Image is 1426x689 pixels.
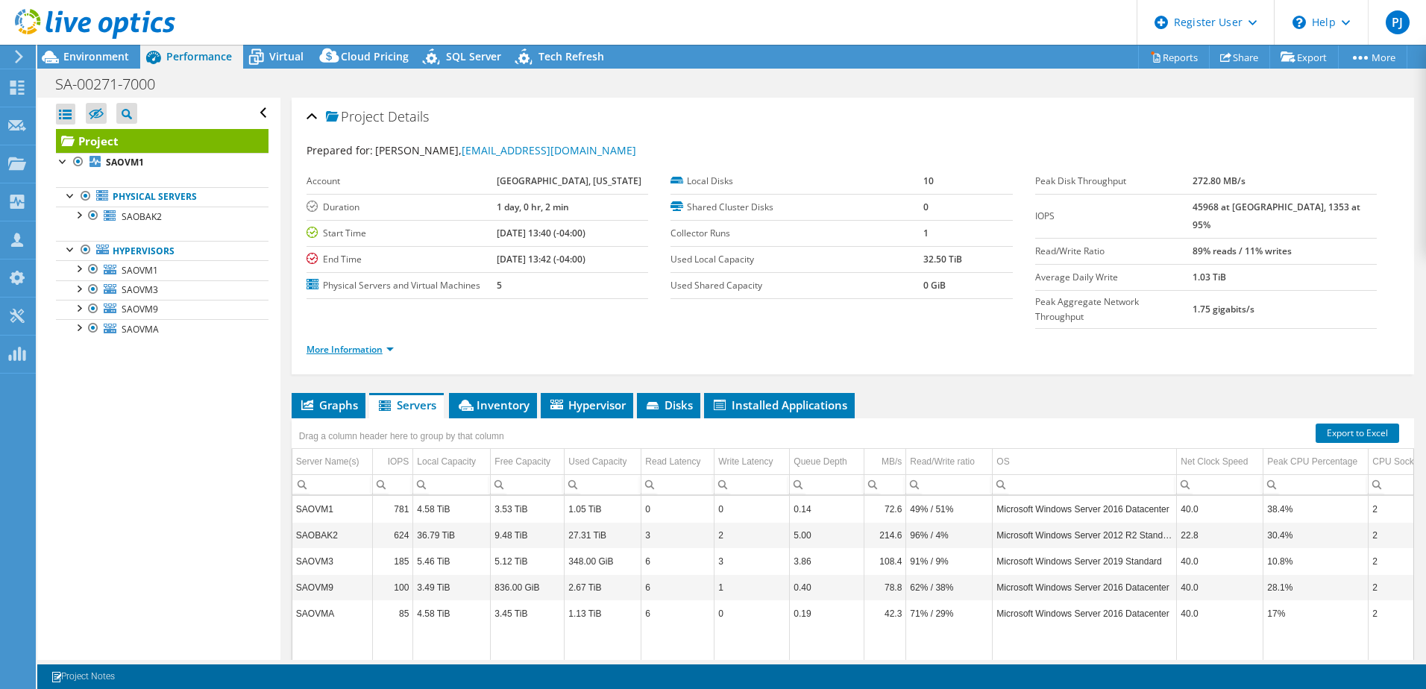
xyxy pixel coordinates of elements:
span: Environment [63,49,129,63]
td: Column Used Capacity, Value 2.67 TiB [565,574,641,600]
td: Column Write Latency, Value 1 [714,574,790,600]
a: Project [56,129,268,153]
div: OS [996,453,1009,471]
td: Column Write Latency, Value 3 [714,548,790,574]
td: Local Capacity Column [413,449,491,475]
td: Column Queue Depth, Value 5.00 [790,522,864,548]
td: MB/s Column [864,449,906,475]
td: Column OS, Value Microsoft Windows Server 2016 Datacenter [993,600,1177,626]
b: 89% reads / 11% writes [1193,245,1292,257]
td: Column Local Capacity, Value 4.58 TiB [413,496,491,522]
td: Column Read Latency, Filter cell [641,474,714,494]
td: Column Used Capacity, Value 1.05 TiB [565,496,641,522]
td: Column Read Latency, Value 6 [641,574,714,600]
h1: SA-00271-7000 [48,76,178,92]
td: Free Capacity Column [491,449,565,475]
div: Queue Depth [794,453,847,471]
td: Column Read Latency, Value 6 [641,600,714,626]
label: Account [307,174,497,189]
a: Hypervisors [56,241,268,260]
td: Column Local Capacity, Value 3.49 TiB [413,574,491,600]
td: Column Server Name(s), Filter cell [292,474,373,494]
td: Column Net Clock Speed, Value 40.0 [1177,548,1263,574]
td: Column MB/s, Filter cell [864,474,906,494]
b: 1 [923,227,929,239]
b: 1 day, 0 hr, 2 min [497,201,569,213]
label: Physical Servers and Virtual Machines [307,278,497,293]
td: Column Net Clock Speed, Value 22.8 [1177,522,1263,548]
td: Column Peak CPU Percentage, Value 10.8% [1263,548,1369,574]
td: Column IOPS, Filter cell [373,474,413,494]
b: 1.03 TiB [1193,271,1226,283]
label: Duration [307,200,497,215]
td: Column Net Clock Speed, Filter cell [1177,474,1263,494]
span: SAOBAK2 [122,210,162,223]
td: Column Net Clock Speed, Value 40.0 [1177,574,1263,600]
td: Column IOPS, Value 85 [373,600,413,626]
td: Read Latency Column [641,449,714,475]
label: Used Shared Capacity [670,278,923,293]
td: Write Latency Column [714,449,790,475]
td: Column Write Latency, Value 0 [714,600,790,626]
td: Column Free Capacity, Filter cell [491,474,565,494]
td: Column Free Capacity, Value 9.48 TiB [491,522,565,548]
td: Column OS, Value Microsoft Windows Server 2019 Standard [993,548,1177,574]
div: Net Clock Speed [1181,453,1248,471]
div: MB/s [882,453,902,471]
div: Local Capacity [417,453,476,471]
td: Column Peak CPU Percentage, Filter cell [1263,474,1369,494]
span: PJ [1386,10,1410,34]
td: Column Read Latency, Value 6 [641,548,714,574]
td: Peak CPU Percentage Column [1263,449,1369,475]
a: Share [1209,45,1270,69]
span: Hypervisor [548,397,626,412]
div: Free Capacity [494,453,550,471]
span: Installed Applications [712,397,847,412]
td: Column Queue Depth, Value 3.86 [790,548,864,574]
div: Write Latency [718,453,773,471]
a: SAOVM1 [56,153,268,172]
a: More [1338,45,1407,69]
td: Column MB/s, Value 72.6 [864,496,906,522]
td: Column Local Capacity, Value 5.46 TiB [413,548,491,574]
td: Column Local Capacity, Value 4.58 TiB [413,600,491,626]
span: Virtual [269,49,304,63]
a: Project Notes [40,667,125,686]
td: Column Server Name(s), Value SAOVM1 [292,496,373,522]
span: SAOVMA [122,323,159,336]
div: Peak CPU Percentage [1267,453,1357,471]
label: Average Daily Write [1035,270,1193,285]
span: SAOVM1 [122,264,158,277]
span: SAOVM3 [122,283,158,296]
span: Inventory [456,397,530,412]
td: Column Used Capacity, Value 27.31 TiB [565,522,641,548]
td: Column OS, Value Microsoft Windows Server 2016 Datacenter [993,496,1177,522]
td: OS Column [993,449,1177,475]
td: Column OS, Filter cell [993,474,1177,494]
a: [EMAIL_ADDRESS][DOMAIN_NAME] [462,143,636,157]
label: Local Disks [670,174,923,189]
label: End Time [307,252,497,267]
td: Used Capacity Column [565,449,641,475]
label: Prepared for: [307,143,373,157]
td: IOPS Column [373,449,413,475]
td: Column Free Capacity, Value 3.53 TiB [491,496,565,522]
div: Used Capacity [568,453,626,471]
a: Physical Servers [56,187,268,207]
label: Used Local Capacity [670,252,923,267]
td: Column MB/s, Value 108.4 [864,548,906,574]
td: Column Read/Write ratio, Value 71% / 29% [906,600,993,626]
td: Column Read/Write ratio, Value 62% / 38% [906,574,993,600]
label: Start Time [307,226,497,241]
a: SAOVM3 [56,280,268,300]
svg: \n [1292,16,1306,29]
td: Column Peak CPU Percentage, Value 17% [1263,600,1369,626]
td: Column Used Capacity, Filter cell [565,474,641,494]
span: Cloud Pricing [341,49,409,63]
td: Column MB/s, Value 214.6 [864,522,906,548]
a: SAOVM9 [56,300,268,319]
td: Column Read/Write ratio, Value 96% / 4% [906,522,993,548]
b: SAOVM1 [106,156,144,169]
td: Column IOPS, Value 185 [373,548,413,574]
td: Column OS, Value Microsoft Windows Server 2016 Datacenter [993,574,1177,600]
